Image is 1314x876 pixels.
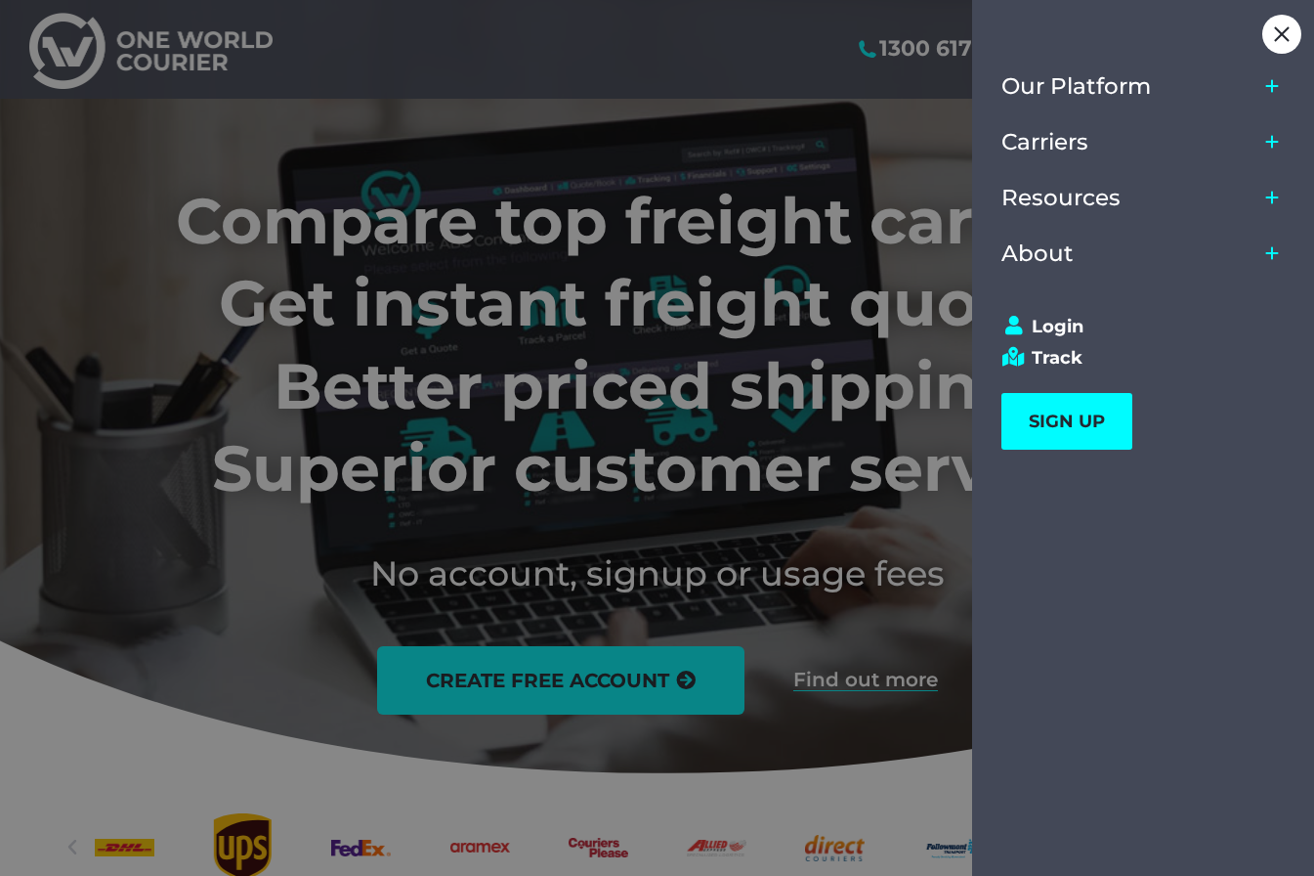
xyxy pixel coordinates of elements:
div: Close [1262,15,1301,54]
span: Resources [1001,185,1121,211]
span: SIGN UP [1029,411,1105,432]
span: Our Platform [1001,73,1151,100]
a: Carriers [1001,114,1257,170]
span: Carriers [1001,129,1088,155]
a: Login [1001,316,1267,337]
a: Our Platform [1001,59,1257,114]
a: Track [1001,347,1267,369]
a: SIGN UP [1001,393,1132,450]
a: Resources [1001,170,1257,226]
span: About [1001,241,1074,267]
a: About [1001,226,1257,282]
